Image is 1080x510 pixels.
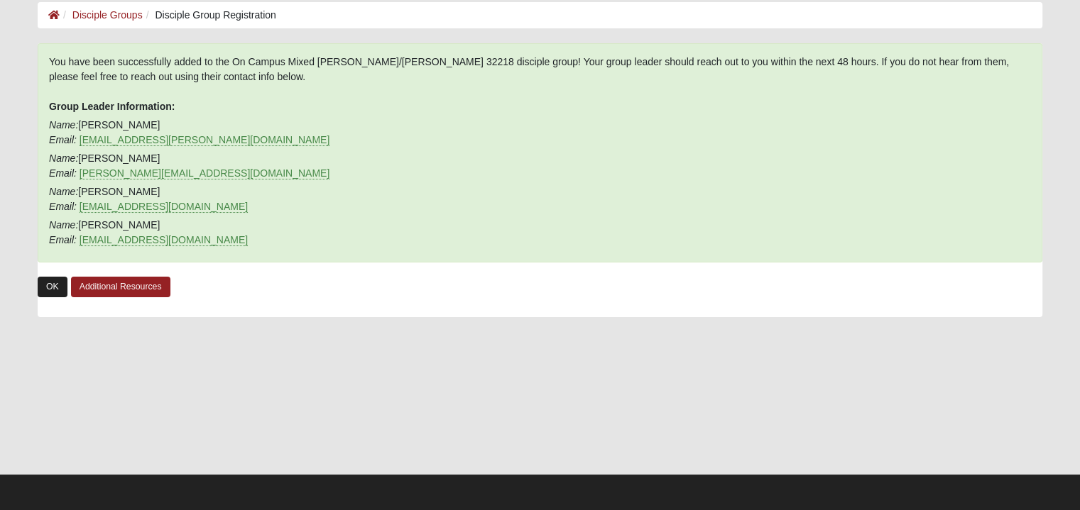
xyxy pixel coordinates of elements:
[49,101,175,112] b: Group Leader Information:
[80,201,248,213] a: [EMAIL_ADDRESS][DOMAIN_NAME]
[49,134,77,145] i: Email:
[49,119,78,131] i: Name:
[49,151,1031,181] p: [PERSON_NAME]
[49,218,1031,248] p: [PERSON_NAME]
[49,219,78,231] i: Name:
[80,134,329,146] a: [EMAIL_ADDRESS][PERSON_NAME][DOMAIN_NAME]
[80,234,248,246] a: [EMAIL_ADDRESS][DOMAIN_NAME]
[49,153,78,164] i: Name:
[80,167,329,179] a: [PERSON_NAME][EMAIL_ADDRESS][DOMAIN_NAME]
[72,9,143,21] a: Disciple Groups
[38,277,67,297] a: OK
[143,8,276,23] li: Disciple Group Registration
[49,201,77,212] i: Email:
[38,43,1042,262] div: You have been successfully added to the On Campus Mixed [PERSON_NAME]/[PERSON_NAME] 32218 discipl...
[49,167,77,179] i: Email:
[49,184,1031,214] p: [PERSON_NAME]
[49,186,78,197] i: Name:
[49,234,77,245] i: Email:
[71,277,170,297] a: Additional Resources
[49,118,1031,148] p: [PERSON_NAME]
